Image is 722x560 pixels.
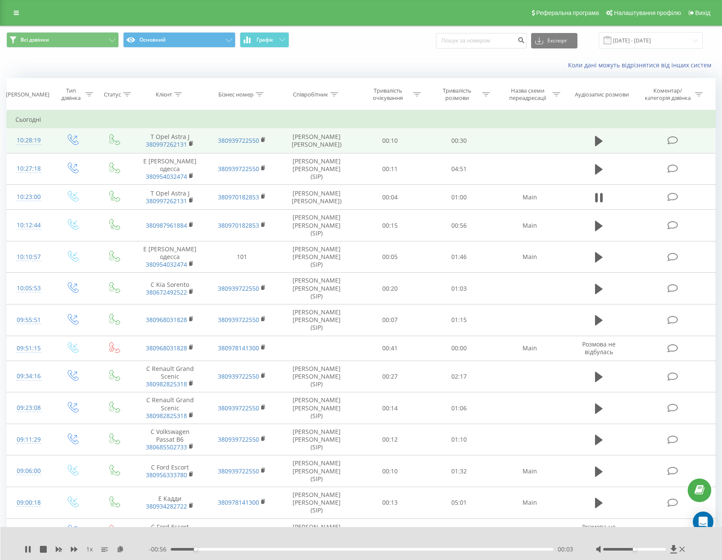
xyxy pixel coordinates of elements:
[425,361,494,392] td: 02:17
[278,455,356,487] td: [PERSON_NAME] [PERSON_NAME] (SIP)
[6,32,119,48] button: Всі дзвінки
[218,435,259,443] a: 380939722550
[218,467,259,475] a: 380939722550
[146,471,187,479] a: 380956333780
[146,140,187,148] a: 380997262131
[365,87,411,102] div: Тривалість очікування
[355,455,424,487] td: 00:10
[7,111,716,128] td: Сьогодні
[206,241,278,273] td: 101
[218,221,259,229] a: 380970182853
[633,548,636,551] div: Accessibility label
[134,128,206,153] td: Т Opel Astra J
[218,498,259,506] a: 380978141300
[146,380,187,388] a: 380982825318
[355,185,424,210] td: 00:04
[494,241,566,273] td: Main
[218,284,259,292] a: 380939722550
[156,91,172,98] div: Клієнт
[434,87,480,102] div: Тривалість розмови
[146,412,187,420] a: 380982825318
[693,512,713,532] div: Open Intercom Messenger
[146,502,187,510] a: 380934282722
[355,153,424,185] td: 00:11
[134,392,206,424] td: С Renault Grand Scenic
[134,273,206,304] td: С Kia Sorento
[614,9,681,16] span: Налаштування профілю
[15,431,42,448] div: 09:11:29
[425,487,494,519] td: 05:01
[15,340,42,357] div: 09:51:15
[134,424,206,455] td: С Volkswagen Passat B6
[568,61,716,69] a: Коли дані можуть відрізнятися вiд інших систем
[425,336,494,361] td: 00:00
[146,197,187,205] a: 380997262131
[146,344,187,352] a: 380968031828
[355,361,424,392] td: 00:27
[134,487,206,519] td: Е Кадди
[293,91,328,98] div: Співробітник
[494,185,566,210] td: Main
[278,241,356,273] td: [PERSON_NAME] [PERSON_NAME] (SIP)
[15,160,42,177] div: 10:27:18
[218,344,259,352] a: 380978141300
[15,523,42,539] div: 08:54:15
[278,128,356,153] td: [PERSON_NAME] [PERSON_NAME])
[123,32,236,48] button: Основний
[134,518,206,543] td: С Ford Escort
[257,37,273,43] span: Графік
[15,312,42,328] div: 09:55:51
[6,91,49,98] div: [PERSON_NAME]
[15,280,42,297] div: 10:05:53
[278,392,356,424] td: [PERSON_NAME] [PERSON_NAME] (SIP)
[15,132,42,149] div: 10:28:19
[146,172,187,181] a: 380954032474
[558,545,573,554] span: 00:03
[218,91,254,98] div: Бізнес номер
[104,91,121,98] div: Статус
[695,9,710,16] span: Вихід
[425,185,494,210] td: 01:00
[278,273,356,304] td: [PERSON_NAME] [PERSON_NAME] (SIP)
[134,361,206,392] td: С Renault Grand Scenic
[278,185,356,210] td: [PERSON_NAME] [PERSON_NAME])
[278,518,356,543] td: [PERSON_NAME] [PERSON_NAME])
[86,545,93,554] span: 1 x
[425,518,494,543] td: 00:00
[425,241,494,273] td: 01:46
[582,523,616,539] span: Розмова не відбулась
[355,487,424,519] td: 00:13
[425,424,494,455] td: 01:10
[494,336,566,361] td: Main
[582,340,616,356] span: Розмова не відбулась
[218,136,259,145] a: 380939722550
[436,33,527,48] input: Пошук за номером
[59,87,83,102] div: Тип дзвінка
[278,304,356,336] td: [PERSON_NAME] [PERSON_NAME] (SIP)
[146,443,187,451] a: 380685502733
[134,455,206,487] td: С Ford Escort
[278,487,356,519] td: [PERSON_NAME] [PERSON_NAME] (SIP)
[355,518,424,543] td: 00:35
[425,455,494,487] td: 01:32
[21,36,49,43] span: Всі дзвінки
[149,545,171,554] span: - 00:56
[134,241,206,273] td: Е [PERSON_NAME] одесса
[240,32,289,48] button: Графік
[425,210,494,241] td: 00:56
[146,288,187,296] a: 380672492522
[218,316,259,324] a: 380939722550
[425,392,494,424] td: 01:06
[218,165,259,173] a: 380939722550
[146,260,187,268] a: 380954032474
[278,424,356,455] td: [PERSON_NAME] [PERSON_NAME] (SIP)
[355,304,424,336] td: 00:07
[15,217,42,234] div: 10:12:44
[643,87,693,102] div: Коментар/категорія дзвінка
[146,316,187,324] a: 380968031828
[15,368,42,385] div: 09:34:16
[355,273,424,304] td: 00:20
[425,153,494,185] td: 04:51
[355,424,424,455] td: 00:12
[15,249,42,265] div: 10:10:57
